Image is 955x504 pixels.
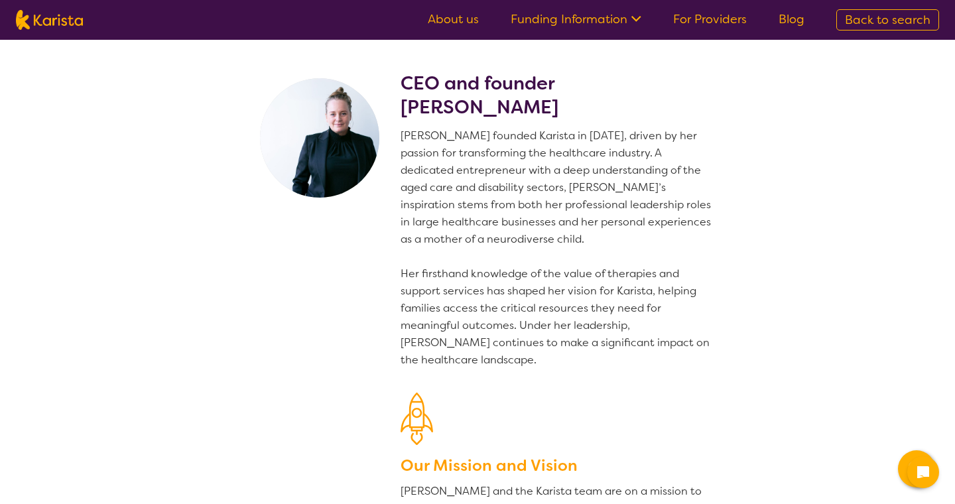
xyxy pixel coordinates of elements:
[16,10,83,30] img: Karista logo
[401,393,433,445] img: Our Mission
[401,127,716,369] p: [PERSON_NAME] founded Karista in [DATE], driven by her passion for transforming the healthcare in...
[401,72,716,119] h2: CEO and founder [PERSON_NAME]
[401,454,716,477] h3: Our Mission and Vision
[511,11,641,27] a: Funding Information
[898,450,935,487] button: Channel Menu
[836,9,939,31] a: Back to search
[673,11,747,27] a: For Providers
[428,11,479,27] a: About us
[845,12,930,28] span: Back to search
[779,11,804,27] a: Blog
